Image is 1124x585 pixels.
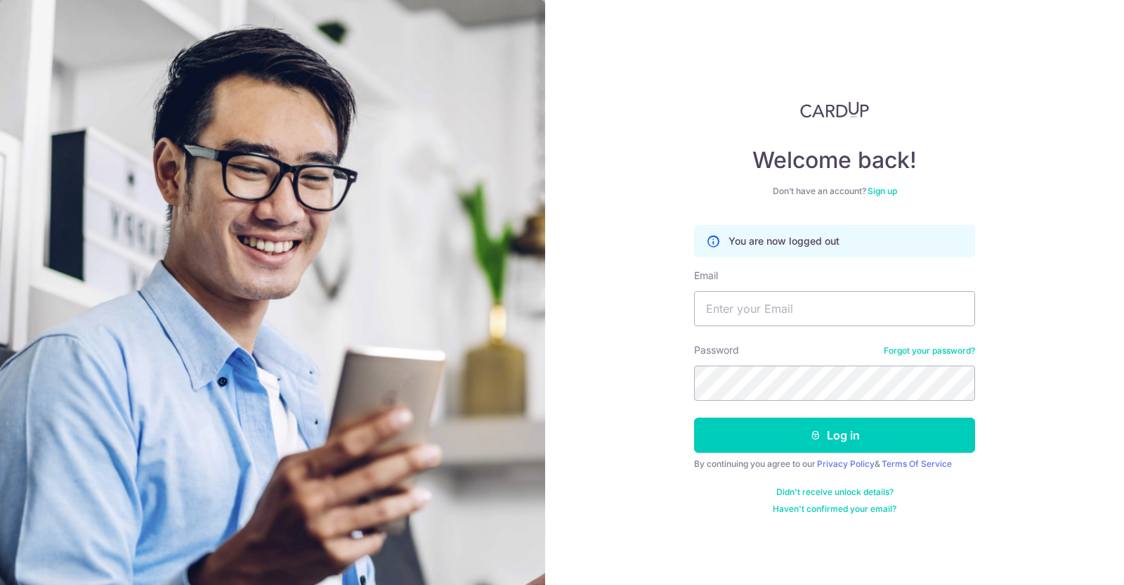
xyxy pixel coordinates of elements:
[728,234,839,248] p: You are now logged out
[694,186,975,197] div: Don’t have an account?
[694,146,975,174] h4: Welcome back!
[800,101,869,118] img: CardUp Logo
[882,458,952,469] a: Terms Of Service
[694,458,975,470] div: By continuing you agree to our &
[776,487,894,498] a: Didn't receive unlock details?
[694,418,975,453] button: Log in
[884,345,975,356] a: Forgot your password?
[694,343,739,357] label: Password
[694,291,975,326] input: Enter your Email
[817,458,875,469] a: Privacy Policy
[773,503,896,515] a: Haven't confirmed your email?
[868,186,897,196] a: Sign up
[694,269,718,283] label: Email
